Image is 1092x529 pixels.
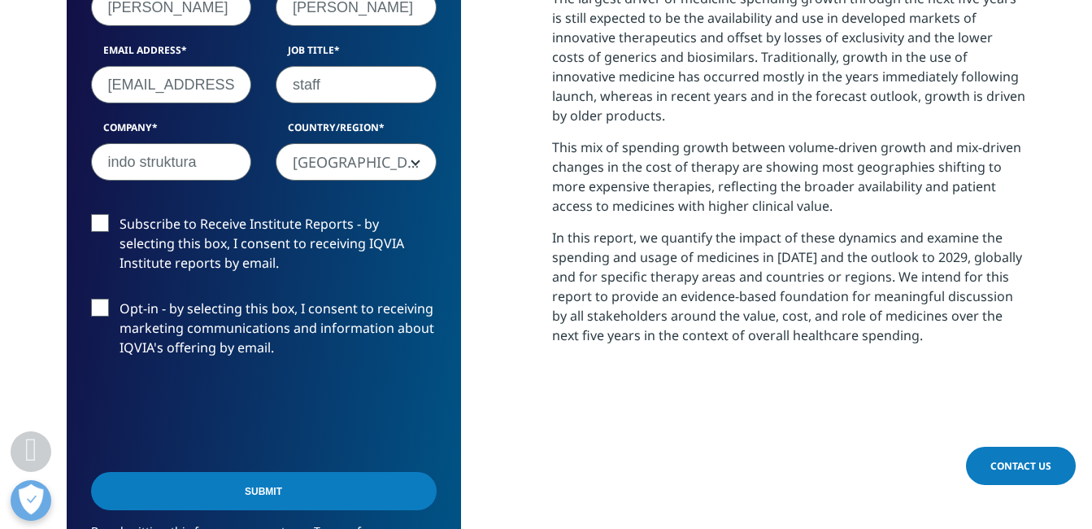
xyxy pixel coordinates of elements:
label: Job Title [276,43,437,66]
p: In this report, we quantify the impact of these dynamics and examine the spending and usage of me... [552,228,1026,357]
label: Company [91,120,252,143]
span: Indonesia [276,144,436,181]
span: Indonesia [276,143,437,181]
label: Opt-in - by selecting this box, I consent to receiving marketing communications and information a... [91,299,437,366]
label: Country/Region [276,120,437,143]
a: Contact Us [966,447,1076,485]
button: Open Preferences [11,480,51,521]
p: This mix of spending growth between volume-driven growth and mix-driven changes in the cost of th... [552,138,1026,228]
label: Email Address [91,43,252,66]
input: Submit [91,472,437,510]
label: Subscribe to Receive Institute Reports - by selecting this box, I consent to receiving IQVIA Inst... [91,214,437,282]
span: Contact Us [990,459,1051,473]
iframe: reCAPTCHA [91,383,338,447]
